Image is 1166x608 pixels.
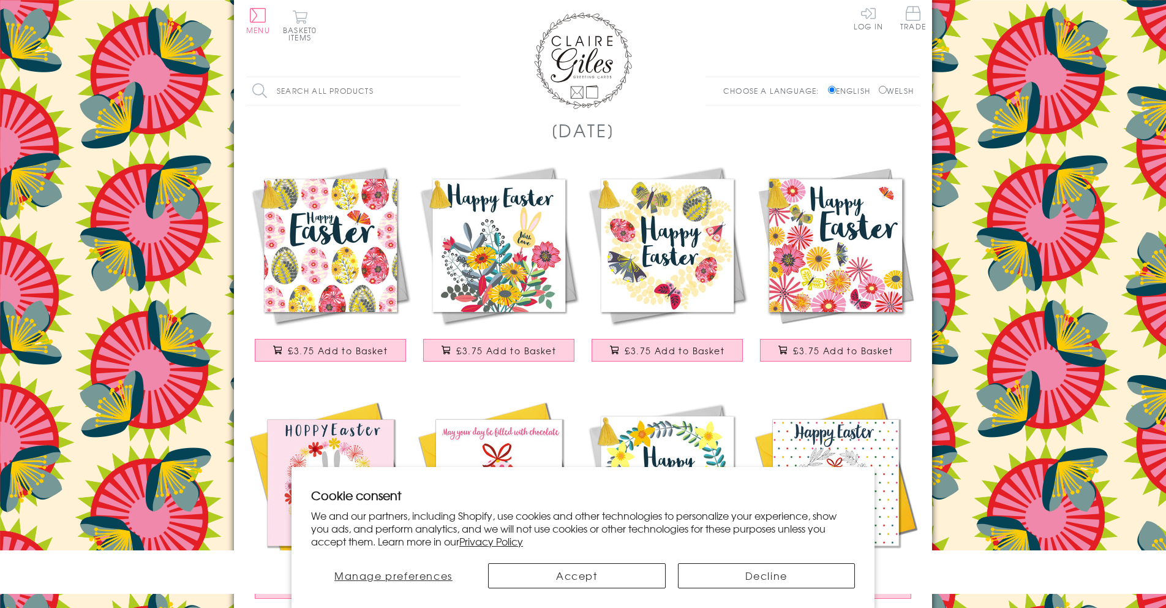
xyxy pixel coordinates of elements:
[311,487,855,504] h2: Cookie consent
[583,161,751,374] a: Easter Greeting Card, Butterflies & Eggs, Embellished with a colourful tassel £3.75 Add to Basket
[311,563,476,588] button: Manage preferences
[255,339,407,362] button: £3.75 Add to Basket
[334,568,453,583] span: Manage preferences
[592,339,743,362] button: £3.75 Add to Basket
[551,118,615,143] h1: [DATE]
[488,563,666,588] button: Accept
[534,12,632,109] img: Claire Giles Greetings Cards
[246,398,415,567] img: Easter Card, Bunny Girl, Hoppy Easter, Embellished with colourful pompoms
[246,25,270,36] span: Menu
[311,509,855,547] p: We and our partners, including Shopify, use cookies and other technologies to personalize your ex...
[879,85,914,96] label: Welsh
[828,86,836,94] input: English
[723,85,826,96] p: Choose a language:
[751,398,920,567] img: Easter Card, Basket of Eggs, Embellished with colourful pompoms
[415,161,583,374] a: Easter Card, Bouquet, Happy Easter, Embellished with a colourful tassel £3.75 Add to Basket
[678,563,856,588] button: Decline
[448,77,461,105] input: Search
[246,8,270,34] button: Menu
[288,25,317,43] span: 0 items
[879,86,887,94] input: Welsh
[288,344,388,357] span: £3.75 Add to Basket
[415,398,583,567] img: Easter Card, Big Chocolate filled Easter Egg, Embellished with colourful pompoms
[423,339,575,362] button: £3.75 Add to Basket
[459,534,523,549] a: Privacy Policy
[625,344,724,357] span: £3.75 Add to Basket
[583,398,751,567] img: Easter Card, Daffodil Wreath, Happy Easter, Embellished with a colourful tassel
[854,6,883,30] a: Log In
[751,161,920,374] a: Easter Card, Tumbling Flowers, Happy Easter, Embellished with a colourful tassel £3.75 Add to Basket
[246,77,461,105] input: Search all products
[760,339,912,362] button: £3.75 Add to Basket
[828,85,876,96] label: English
[751,161,920,330] img: Easter Card, Tumbling Flowers, Happy Easter, Embellished with a colourful tassel
[583,161,751,330] img: Easter Greeting Card, Butterflies & Eggs, Embellished with a colourful tassel
[246,161,415,330] img: Easter Card, Rows of Eggs, Happy Easter, Embellished with a colourful tassel
[415,161,583,330] img: Easter Card, Bouquet, Happy Easter, Embellished with a colourful tassel
[456,344,556,357] span: £3.75 Add to Basket
[283,10,317,41] button: Basket0 items
[246,161,415,374] a: Easter Card, Rows of Eggs, Happy Easter, Embellished with a colourful tassel £3.75 Add to Basket
[900,6,926,30] span: Trade
[900,6,926,32] a: Trade
[793,344,893,357] span: £3.75 Add to Basket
